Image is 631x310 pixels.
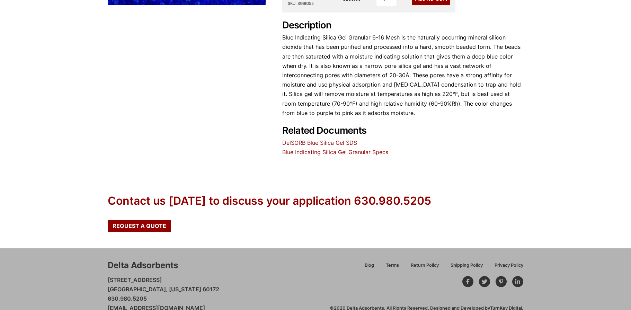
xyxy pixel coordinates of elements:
div: SKU: SGBIG55 [288,0,314,7]
a: DelSORB Blue Silica Gel SDS [282,139,357,146]
span: Return Policy [411,263,439,268]
a: Shipping Policy [445,262,489,274]
p: Blue Indicating Silica Gel Granular 6-16 Mesh is the naturally occurring mineral silicon dioxide ... [282,33,523,118]
h2: Description [282,20,523,31]
a: Return Policy [405,262,445,274]
a: Terms [380,262,405,274]
div: Delta Adsorbents [108,259,178,271]
div: Contact us [DATE] to discuss your application 630.980.5205 [108,193,431,209]
span: Blog [365,263,374,268]
a: Request a Quote [108,220,171,232]
a: Blue Indicating Silica Gel Granular Specs [282,149,388,156]
span: Terms [386,263,399,268]
span: Request a Quote [113,223,166,229]
span: Shipping Policy [451,263,483,268]
a: Blog [359,262,380,274]
span: Privacy Policy [495,263,523,268]
a: Privacy Policy [489,262,523,274]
